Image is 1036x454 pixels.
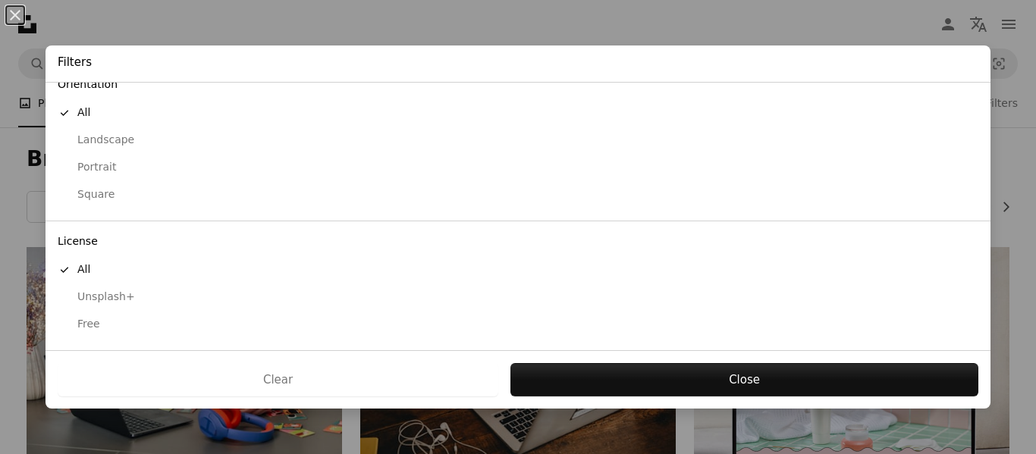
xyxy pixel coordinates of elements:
div: Portrait [58,160,978,175]
button: Unsplash+ [46,283,990,311]
div: Square [58,187,978,202]
div: Landscape [58,133,978,148]
button: All [46,99,990,127]
button: Square [46,181,990,208]
div: Unsplash+ [58,290,978,305]
div: License [46,227,990,256]
button: Free [46,311,990,338]
button: Landscape [46,127,990,154]
div: All [58,262,978,277]
div: Free [58,317,978,332]
h4: Filters [58,55,92,70]
button: Close [510,363,978,396]
button: All [46,256,990,283]
div: Orientation [46,70,990,99]
button: Portrait [46,154,990,181]
div: All [58,105,978,121]
button: Clear [58,363,498,396]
